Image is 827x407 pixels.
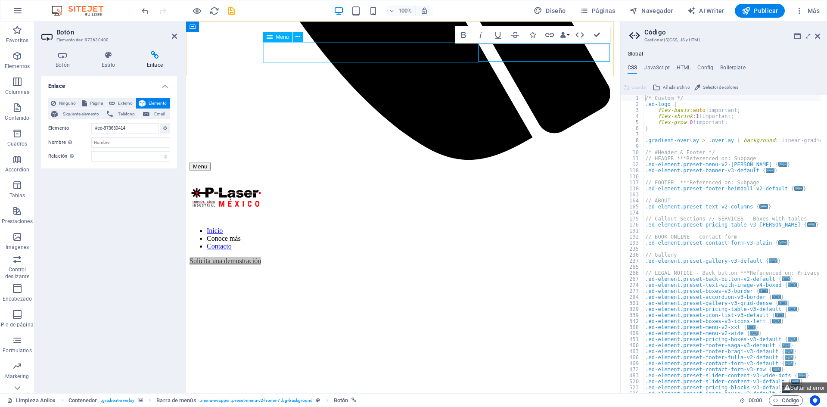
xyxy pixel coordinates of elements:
div: 2 [621,101,644,107]
div: 301 [621,300,644,306]
span: Más [795,6,820,15]
button: Más [792,4,823,18]
div: 284 [621,294,644,300]
button: Italic (Ctrl+I) [473,26,489,43]
h4: Config [697,65,713,74]
button: Usercentrics [810,395,820,406]
p: Pie de página [1,321,33,328]
span: Página [90,98,103,109]
div: 192 [621,234,644,240]
p: Contenido [5,115,29,121]
button: Externo [106,98,136,109]
p: Favoritos [6,37,28,44]
div: 136 [621,174,644,180]
div: 6 [621,125,644,131]
div: 138 [621,186,644,192]
span: ... [798,373,806,378]
i: Este elemento es un preajuste personalizable [316,398,320,403]
h2: Código [644,28,820,36]
div: 451 [621,336,644,342]
span: ... [788,283,797,287]
button: Ninguno [48,98,79,109]
label: Relación [48,151,91,162]
p: Tablas [9,192,25,199]
p: Accordion [5,166,29,173]
div: 176 [621,222,644,228]
p: Cuadros [7,140,28,147]
span: ... [794,186,803,191]
h4: Enlace [133,51,177,69]
div: 339 [621,312,644,318]
h4: JavaScript [644,65,669,74]
div: 526 [621,391,644,397]
div: 9 [621,143,644,149]
div: 7 [621,131,644,137]
label: Nombre [48,137,91,148]
input: Ningún elemento seleccionado [91,123,159,134]
button: Siguiente elemento [48,109,104,119]
button: Email [140,109,170,119]
p: Elementos [5,63,30,70]
div: 469 [621,360,644,367]
span: Siguiente elemento [60,109,101,119]
span: ... [750,331,759,336]
h2: Botón [56,28,177,36]
div: 409 [621,330,644,336]
span: ... [747,325,755,329]
label: Elemento [48,123,91,134]
div: 472 [621,367,644,373]
button: save [226,6,236,16]
span: : [755,397,756,404]
div: 463 [621,348,644,354]
h3: Elemento #ed-973630400 [56,36,160,44]
span: ... [782,277,790,281]
span: ... [785,355,793,360]
img: Editor Logo [50,6,114,16]
button: Navegador [626,4,677,18]
div: 329 [621,306,644,312]
span: Teléfono [115,109,137,119]
div: 10 [621,149,644,155]
button: Data Bindings [559,26,571,43]
span: ... [779,240,787,245]
span: ... [791,379,800,384]
span: Añadir archivo [663,82,690,93]
p: Formularios [3,347,31,354]
h4: HTML [677,65,691,74]
p: Encabezado [3,295,32,302]
span: ... [788,307,797,311]
h4: Enlace [41,76,177,91]
span: ... [772,295,781,299]
div: 277 [621,288,644,294]
h6: Tiempo de la sesión [740,395,762,406]
input: Nombre [91,137,170,148]
button: AI Writer [684,4,728,18]
span: ... [772,367,781,372]
button: Publicar [735,4,785,18]
button: Código [769,395,803,406]
h4: Estilo [87,51,133,69]
p: Imágenes [6,244,29,251]
div: 1 [621,95,644,101]
span: Haz clic para seleccionar y doble clic para editar [156,395,196,406]
div: 118 [621,168,644,174]
div: 466 [621,354,644,360]
span: ... [759,289,768,293]
div: 163 [621,192,644,198]
button: 100% [385,6,416,16]
div: 3 [621,107,644,113]
span: Selector de colores [703,82,738,93]
div: 265 [621,264,644,270]
div: 5 [621,119,644,125]
button: Underline (Ctrl+U) [490,26,506,43]
div: 236 [621,252,644,258]
span: Código [773,395,799,406]
span: ... [766,168,774,173]
span: ... [772,319,781,323]
div: 274 [621,282,644,288]
button: reload [209,6,219,16]
span: 00 00 [749,395,762,406]
div: 267 [621,276,644,282]
span: ... [779,162,787,167]
h4: Boilerplate [720,65,746,74]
